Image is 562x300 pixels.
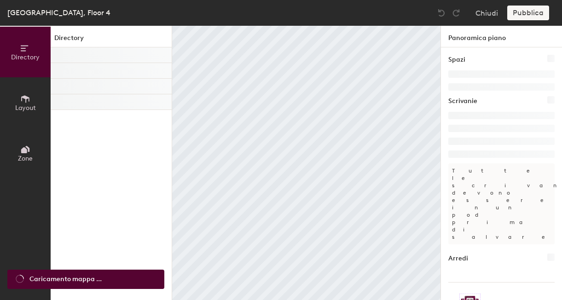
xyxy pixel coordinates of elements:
span: Layout [15,104,36,112]
h1: Spazi [448,55,465,65]
canvas: Map [172,26,440,300]
button: Chiudi [475,6,498,20]
img: Redo [452,8,461,17]
h1: Arredi [448,254,468,264]
p: Tutte le scrivanie devono essere in un pod prima di salvare [448,163,555,244]
h1: Scrivanie [448,96,477,106]
span: Zone [18,155,33,162]
img: Undo [437,8,446,17]
h1: Panoramica piano [441,26,562,47]
span: Directory [11,53,40,61]
span: Caricamento mappa ... [29,274,102,284]
h1: Directory [51,33,172,47]
div: [GEOGRAPHIC_DATA], Floor 4 [7,7,110,18]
